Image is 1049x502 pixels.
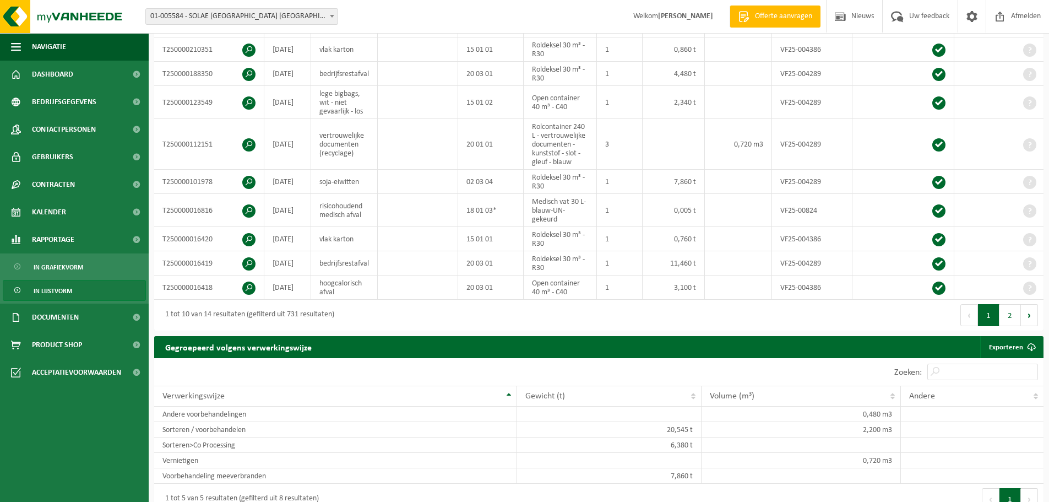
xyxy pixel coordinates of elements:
[597,119,643,170] td: 3
[32,304,79,331] span: Documenten
[643,227,705,251] td: 0,760 t
[34,280,72,301] span: In lijstvorm
[643,251,705,276] td: 11,460 t
[32,331,82,359] span: Product Shop
[264,37,311,62] td: [DATE]
[32,171,75,198] span: Contracten
[264,170,311,194] td: [DATE]
[772,37,852,62] td: VF25-004386
[772,119,852,170] td: VF25-004289
[524,227,597,251] td: Roldeksel 30 m³ - R30
[311,170,378,194] td: soja-eiwitten
[524,276,597,300] td: Open container 40 m³ - C40
[517,422,702,438] td: 20,545 t
[458,119,524,170] td: 20 01 01
[597,37,643,62] td: 1
[597,251,643,276] td: 1
[597,86,643,119] td: 1
[154,468,517,484] td: Voorbehandeling meeverbranden
[658,12,713,20] strong: [PERSON_NAME]
[458,170,524,194] td: 02 03 04
[458,37,524,62] td: 15 01 01
[524,194,597,227] td: Medisch vat 30 L-blauw-UN-gekeurd
[643,276,705,300] td: 3,100 t
[517,438,702,453] td: 6,380 t
[524,170,597,194] td: Roldeksel 30 m³ - R30
[154,251,264,276] td: T250000016419
[32,88,96,116] span: Bedrijfsgegevens
[264,194,311,227] td: [DATE]
[702,422,901,438] td: 2,200 m3
[146,9,338,24] span: 01-005584 - SOLAE BELGIUM NV - IEPER
[154,227,264,251] td: T250000016420
[772,86,852,119] td: VF25-004289
[643,62,705,86] td: 4,480 t
[597,194,643,227] td: 1
[597,276,643,300] td: 1
[458,86,524,119] td: 15 01 02
[643,194,705,227] td: 0,005 t
[458,62,524,86] td: 20 03 01
[154,170,264,194] td: T250000101978
[311,86,378,119] td: lege bigbags, wit - niet gevaarlijk - los
[264,276,311,300] td: [DATE]
[264,227,311,251] td: [DATE]
[145,8,338,25] span: 01-005584 - SOLAE BELGIUM NV - IEPER
[524,251,597,276] td: Roldeksel 30 m³ - R30
[524,62,597,86] td: Roldeksel 30 m³ - R30
[730,6,820,28] a: Offerte aanvragen
[999,304,1021,326] button: 2
[34,257,83,278] span: In grafiekvorm
[32,116,96,143] span: Contactpersonen
[894,368,922,377] label: Zoeken:
[154,37,264,62] td: T250000210351
[32,359,121,386] span: Acceptatievoorwaarden
[311,251,378,276] td: bedrijfsrestafval
[458,251,524,276] td: 20 03 01
[517,468,702,484] td: 7,860 t
[524,119,597,170] td: Rolcontainer 240 L - vertrouwelijke documenten - kunststof - slot - gleuf - blauw
[772,276,852,300] td: VF25-004386
[597,227,643,251] td: 1
[702,453,901,468] td: 0,720 m3
[524,86,597,119] td: Open container 40 m³ - C40
[154,276,264,300] td: T250000016418
[978,304,999,326] button: 1
[264,251,311,276] td: [DATE]
[525,392,565,401] span: Gewicht (t)
[752,11,815,22] span: Offerte aanvragen
[458,276,524,300] td: 20 03 01
[960,304,978,326] button: Previous
[154,422,517,438] td: Sorteren / voorbehandelen
[311,227,378,251] td: vlak karton
[154,438,517,453] td: Sorteren>Co Processing
[597,62,643,86] td: 1
[772,227,852,251] td: VF25-004386
[710,392,754,401] span: Volume (m³)
[154,453,517,468] td: Vernietigen
[1021,304,1038,326] button: Next
[311,119,378,170] td: vertrouwelijke documenten (recyclage)
[154,336,323,358] h2: Gegroepeerd volgens verwerkingswijze
[154,86,264,119] td: T250000123549
[597,170,643,194] td: 1
[32,143,73,171] span: Gebruikers
[458,194,524,227] td: 18 01 03*
[154,62,264,86] td: T250000188350
[980,336,1042,358] a: Exporteren
[3,256,146,277] a: In grafiekvorm
[32,226,74,253] span: Rapportage
[264,86,311,119] td: [DATE]
[772,62,852,86] td: VF25-004289
[264,119,311,170] td: [DATE]
[154,407,517,422] td: Andere voorbehandelingen
[162,392,225,401] span: Verwerkingswijze
[311,276,378,300] td: hoogcalorisch afval
[643,86,705,119] td: 2,340 t
[702,407,901,422] td: 0,480 m3
[32,33,66,61] span: Navigatie
[160,305,334,325] div: 1 tot 10 van 14 resultaten (gefilterd uit 731 resultaten)
[3,280,146,301] a: In lijstvorm
[32,198,66,226] span: Kalender
[311,194,378,227] td: risicohoudend medisch afval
